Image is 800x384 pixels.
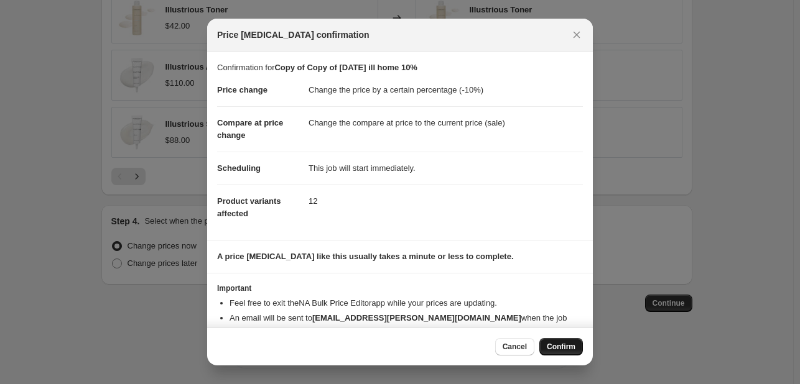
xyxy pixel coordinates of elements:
[217,29,370,41] span: Price [MEDICAL_DATA] confirmation
[495,338,534,355] button: Cancel
[217,85,267,94] span: Price change
[217,62,583,74] p: Confirmation for
[309,185,583,217] dd: 12
[309,106,583,139] dd: Change the compare at price to the current price (sale)
[539,338,583,355] button: Confirm
[217,196,281,218] span: Product variants affected
[230,312,583,337] li: An email will be sent to when the job has completed .
[312,313,521,322] b: [EMAIL_ADDRESS][PERSON_NAME][DOMAIN_NAME]
[217,163,261,173] span: Scheduling
[309,74,583,106] dd: Change the price by a certain percentage (-10%)
[217,252,514,261] b: A price [MEDICAL_DATA] like this usually takes a minute or less to complete.
[217,283,583,293] h3: Important
[274,63,417,72] b: Copy of Copy of [DATE] ill home 10%
[568,26,585,43] button: Close
[503,342,527,352] span: Cancel
[547,342,575,352] span: Confirm
[217,118,283,140] span: Compare at price change
[230,297,583,309] li: Feel free to exit the NA Bulk Price Editor app while your prices are updating.
[309,152,583,185] dd: This job will start immediately.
